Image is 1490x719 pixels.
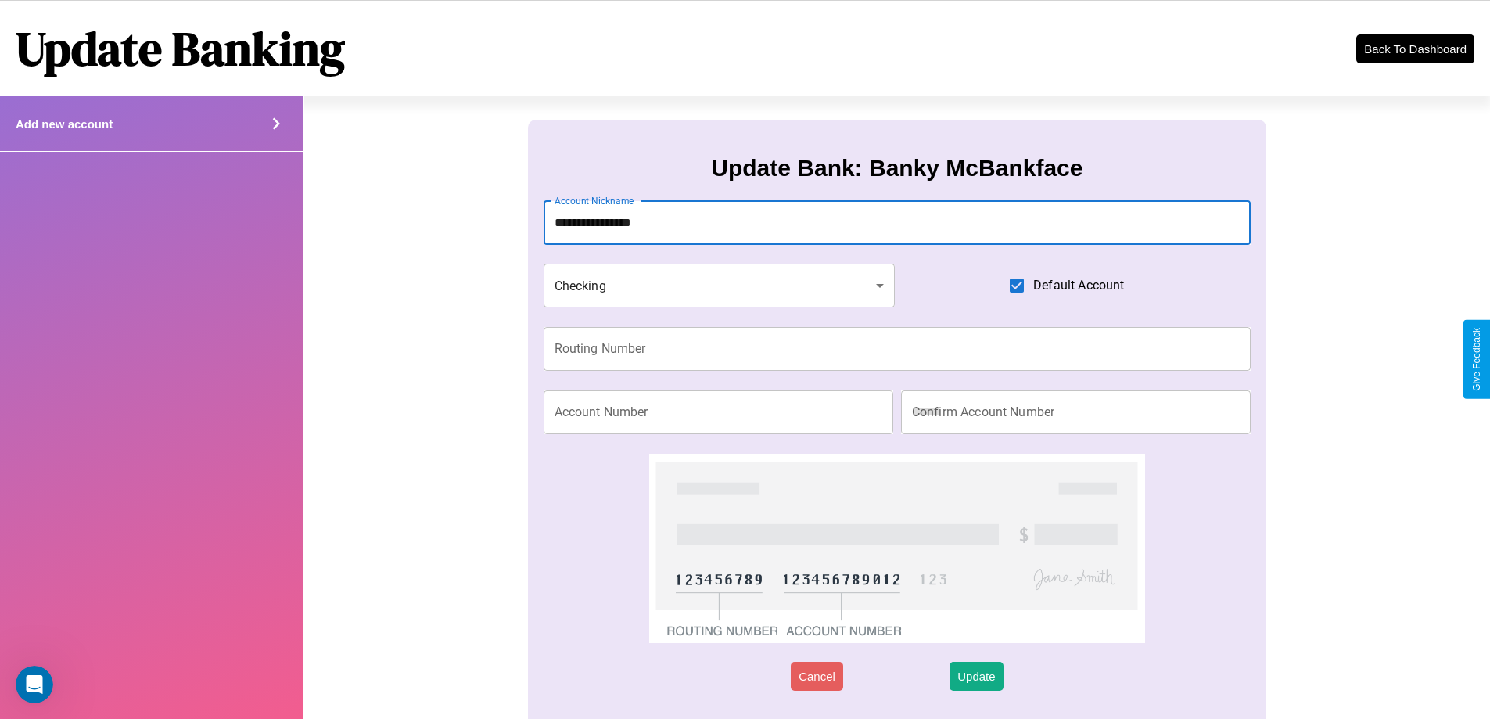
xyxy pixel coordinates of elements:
label: Account Nickname [555,194,634,207]
div: Checking [544,264,896,307]
h1: Update Banking [16,16,345,81]
h4: Add new account [16,117,113,131]
img: check [649,454,1144,643]
iframe: Intercom live chat [16,666,53,703]
button: Back To Dashboard [1356,34,1474,63]
span: Default Account [1033,276,1124,295]
h3: Update Bank: Banky McBankface [711,155,1082,182]
button: Update [950,662,1003,691]
button: Cancel [791,662,843,691]
div: Give Feedback [1471,328,1482,391]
